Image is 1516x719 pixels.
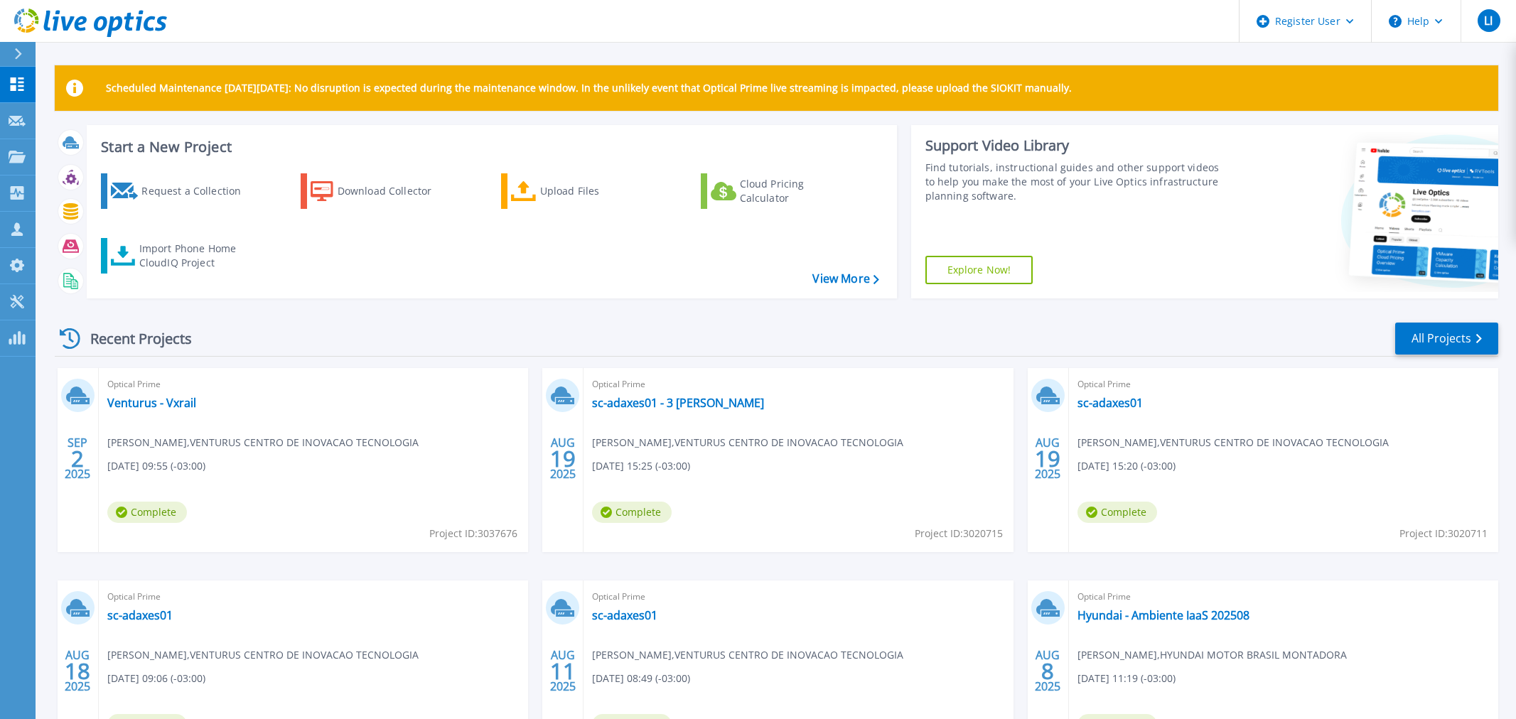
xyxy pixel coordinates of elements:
[1399,526,1488,541] span: Project ID: 3020711
[1077,589,1490,605] span: Optical Prime
[1077,647,1347,663] span: [PERSON_NAME] , HYUNDAI MOTOR BRASIL MONTADORA
[1077,377,1490,392] span: Optical Prime
[101,139,878,155] h3: Start a New Project
[701,173,859,209] a: Cloud Pricing Calculator
[141,177,255,205] div: Request a Collection
[1034,645,1061,697] div: AUG 2025
[107,435,419,450] span: [PERSON_NAME] , VENTURUS CENTRO DE INOVACAO TECNOLOGIA
[592,458,690,474] span: [DATE] 15:25 (-03:00)
[71,453,84,465] span: 2
[107,502,187,523] span: Complete
[740,177,854,205] div: Cloud Pricing Calculator
[101,173,259,209] a: Request a Collection
[64,645,91,697] div: AUG 2025
[1484,15,1493,26] span: LI
[1077,458,1176,474] span: [DATE] 15:20 (-03:00)
[107,608,173,622] a: sc-adaxes01
[1077,671,1176,686] span: [DATE] 11:19 (-03:00)
[107,647,419,663] span: [PERSON_NAME] , VENTURUS CENTRO DE INOVACAO TECNOLOGIA
[1077,396,1143,410] a: sc-adaxes01
[592,396,764,410] a: sc-adaxes01 - 3 [PERSON_NAME]
[64,433,91,485] div: SEP 2025
[338,177,451,205] div: Download Collector
[592,671,690,686] span: [DATE] 08:49 (-03:00)
[550,453,576,465] span: 19
[107,377,520,392] span: Optical Prime
[549,433,576,485] div: AUG 2025
[925,161,1227,203] div: Find tutorials, instructional guides and other support videos to help you make the most of your L...
[301,173,459,209] a: Download Collector
[1077,608,1249,622] a: Hyundai - Ambiente IaaS 202508
[925,136,1227,155] div: Support Video Library
[107,589,520,605] span: Optical Prime
[592,435,903,450] span: [PERSON_NAME] , VENTURUS CENTRO DE INOVACAO TECNOLOGIA
[429,526,517,541] span: Project ID: 3037676
[1395,323,1498,355] a: All Projects
[915,526,1003,541] span: Project ID: 3020715
[925,256,1033,284] a: Explore Now!
[1041,665,1054,677] span: 8
[550,665,576,677] span: 11
[107,396,196,410] a: Venturus - Vxrail
[1035,453,1060,465] span: 19
[592,647,903,663] span: [PERSON_NAME] , VENTURUS CENTRO DE INOVACAO TECNOLOGIA
[1077,435,1389,450] span: [PERSON_NAME] , VENTURUS CENTRO DE INOVACAO TECNOLOGIA
[592,502,672,523] span: Complete
[1077,502,1157,523] span: Complete
[139,242,250,270] div: Import Phone Home CloudIQ Project
[107,458,205,474] span: [DATE] 09:55 (-03:00)
[65,665,90,677] span: 18
[549,645,576,697] div: AUG 2025
[1034,433,1061,485] div: AUG 2025
[812,272,878,286] a: View More
[501,173,660,209] a: Upload Files
[107,671,205,686] span: [DATE] 09:06 (-03:00)
[592,589,1004,605] span: Optical Prime
[55,321,211,356] div: Recent Projects
[540,177,654,205] div: Upload Files
[592,377,1004,392] span: Optical Prime
[592,608,657,622] a: sc-adaxes01
[106,82,1072,94] p: Scheduled Maintenance [DATE][DATE]: No disruption is expected during the maintenance window. In t...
